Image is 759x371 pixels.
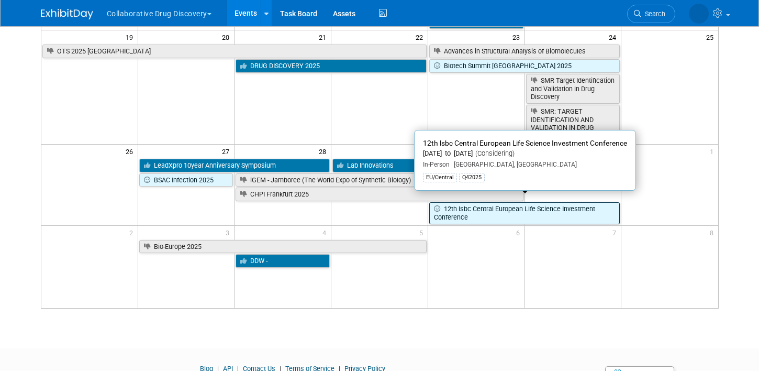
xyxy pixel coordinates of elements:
[318,30,331,43] span: 21
[515,226,524,239] span: 6
[225,226,234,239] span: 3
[627,5,675,23] a: Search
[473,149,515,157] span: (Considering)
[236,188,523,201] a: CHPI Frankfurt 2025
[423,149,627,158] div: [DATE] to [DATE]
[418,226,428,239] span: 5
[611,226,621,239] span: 7
[526,105,620,143] a: SMR: TARGET IDENTIFICATION AND VALIDATION IN DRUG DISCOVERY
[321,226,331,239] span: 4
[236,59,426,73] a: DRUG DISCOVERY 2025
[318,145,331,158] span: 28
[236,254,330,268] a: DDW -
[423,161,450,168] span: In-Person
[139,173,233,187] a: BSAC Infection 2025
[128,226,138,239] span: 2
[429,45,620,58] a: Advances in Structural Analysis of Biomolecules
[332,159,523,172] a: Lab Innovations
[423,173,457,182] div: EU/Central
[423,139,627,147] span: 12th lsbc Central European Life Science Investment Conference
[125,145,138,158] span: 26
[459,173,485,182] div: Q42025
[709,145,718,158] span: 1
[415,30,428,43] span: 22
[139,159,330,172] a: LeadXpro 10year Anniversary Symposium
[42,45,427,58] a: OTS 2025 [GEOGRAPHIC_DATA]
[526,74,620,104] a: SMR Target Identification and Validation in Drug Discovery
[705,30,718,43] span: 25
[429,59,620,73] a: Biotech Summit [GEOGRAPHIC_DATA] 2025
[125,30,138,43] span: 19
[450,161,577,168] span: [GEOGRAPHIC_DATA], [GEOGRAPHIC_DATA]
[641,10,665,18] span: Search
[429,202,620,224] a: 12th lsbc Central European Life Science Investment Conference
[689,4,709,24] img: Katarina Vucetic
[139,240,427,254] a: Bio-Europe 2025
[608,30,621,43] span: 24
[41,9,93,19] img: ExhibitDay
[221,30,234,43] span: 20
[511,30,524,43] span: 23
[221,145,234,158] span: 27
[709,226,718,239] span: 8
[236,173,620,187] a: iGEM - Jamboree (The World Expo of Synthetic Biology)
